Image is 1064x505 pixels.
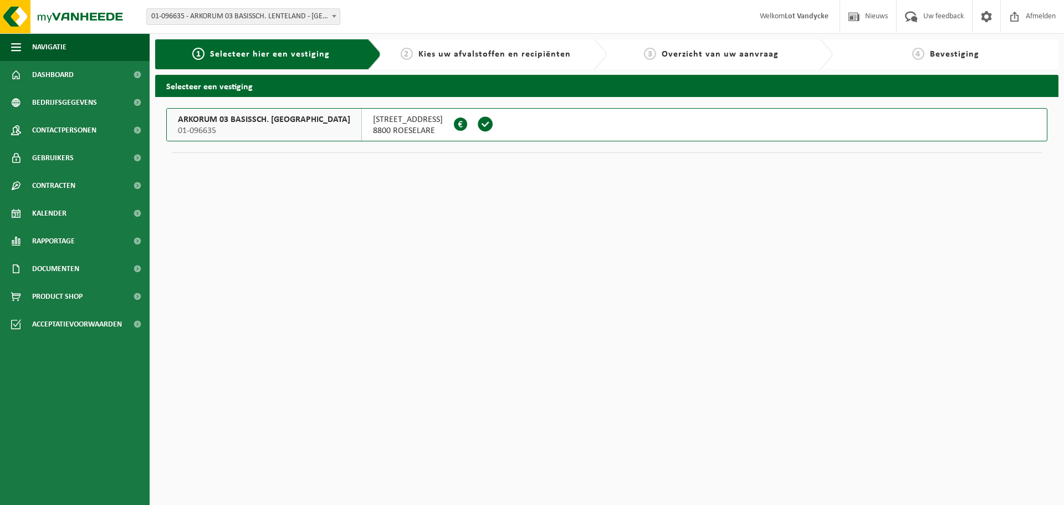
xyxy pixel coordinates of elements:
span: 4 [912,48,924,60]
span: Contracten [32,172,75,200]
span: 2 [401,48,413,60]
span: Product Shop [32,283,83,310]
span: Documenten [32,255,79,283]
span: Gebruikers [32,144,74,172]
h2: Selecteer een vestiging [155,75,1058,96]
span: Kalender [32,200,66,227]
span: 01-096635 - ARKORUM 03 BASISSCH. LENTELAND - ROESELARE [146,8,340,25]
span: 01-096635 - ARKORUM 03 BASISSCH. LENTELAND - ROESELARE [147,9,340,24]
span: 01-096635 [178,125,350,136]
span: [STREET_ADDRESS] [373,114,443,125]
button: ARKORUM 03 BASISSCH. [GEOGRAPHIC_DATA] 01-096635 [STREET_ADDRESS]8800 ROESELARE [166,108,1047,141]
span: Bedrijfsgegevens [32,89,97,116]
strong: Lot Vandycke [785,12,828,21]
span: 1 [192,48,204,60]
span: 3 [644,48,656,60]
span: Rapportage [32,227,75,255]
span: Acceptatievoorwaarden [32,310,122,338]
span: Navigatie [32,33,66,61]
span: Overzicht van uw aanvraag [662,50,779,59]
span: Kies uw afvalstoffen en recipiënten [418,50,571,59]
span: Dashboard [32,61,74,89]
span: Selecteer hier een vestiging [210,50,330,59]
span: ARKORUM 03 BASISSCH. [GEOGRAPHIC_DATA] [178,114,350,125]
span: Bevestiging [930,50,979,59]
span: 8800 ROESELARE [373,125,443,136]
span: Contactpersonen [32,116,96,144]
